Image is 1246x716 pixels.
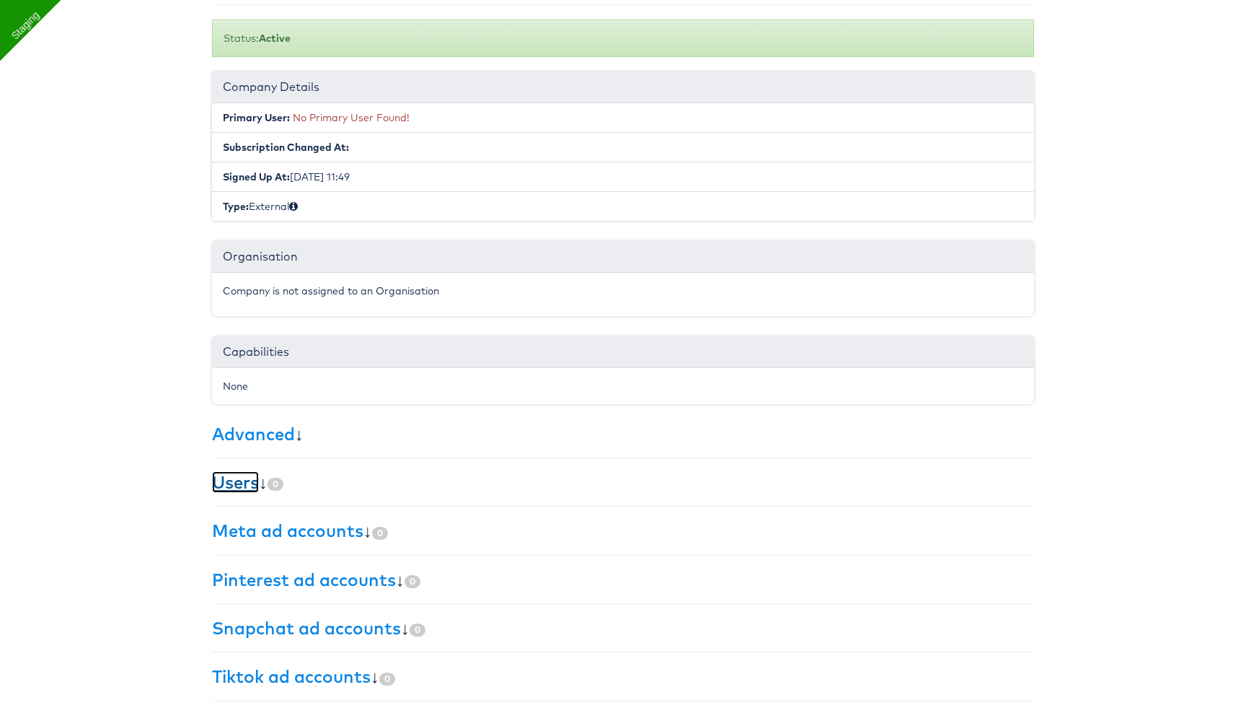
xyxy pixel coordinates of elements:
a: Tiktok ad accounts [212,665,371,687]
h3: ↓ [212,570,1034,589]
h3: ↓ [212,424,1034,443]
span: 0 [405,575,420,588]
h3: ↓ [212,473,1034,492]
a: Advanced [212,423,295,445]
div: Capabilities [212,336,1034,368]
a: Pinterest ad accounts [212,569,396,590]
div: Organisation [212,241,1034,273]
b: Signed Up At: [223,170,290,183]
span: 0 [379,673,395,686]
a: Snapchat ad accounts [212,617,401,639]
span: Internal (staff) or External (client) [289,200,298,213]
div: None [223,379,1023,393]
b: Type: [223,200,249,213]
li: External [212,191,1034,221]
a: Users [212,471,259,493]
b: Active [259,32,291,45]
b: Primary User: [223,111,290,124]
h3: ↓ [212,521,1034,540]
b: Subscription Changed At: [223,141,349,154]
li: [DATE] 11:49 [212,162,1034,192]
div: Status: [212,19,1034,57]
div: Company Details [212,71,1034,103]
span: 0 [410,624,425,637]
h3: ↓ [212,619,1034,637]
h3: ↓ [212,667,1034,686]
span: No Primary User Found! [293,111,410,124]
span: 0 [372,527,388,540]
a: Meta ad accounts [212,520,363,541]
p: Company is not assigned to an Organisation [223,284,1023,298]
span: 0 [268,478,283,491]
